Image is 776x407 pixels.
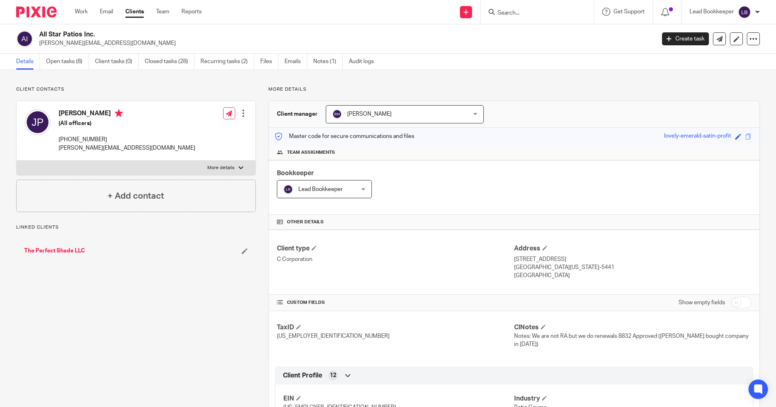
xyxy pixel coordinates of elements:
[156,8,169,16] a: Team
[200,54,254,70] a: Recurring tasks (2)
[145,54,194,70] a: Closed tasks (28)
[662,32,709,45] a: Create task
[277,110,318,118] h3: Client manager
[514,255,751,263] p: [STREET_ADDRESS]
[207,165,234,171] p: More details
[277,299,514,306] h4: CUSTOM FIELDS
[679,299,725,307] label: Show empty fields
[283,371,322,380] span: Client Profile
[16,86,256,93] p: Client contacts
[690,8,734,16] p: Lead Bookkeeper
[59,144,195,152] p: [PERSON_NAME][EMAIL_ADDRESS][DOMAIN_NAME]
[298,187,343,192] span: Lead Bookkeeper
[514,244,751,253] h4: Address
[115,109,123,117] i: Primary
[95,54,139,70] a: Client tasks (0)
[664,132,731,141] div: lovely-emerald-satin-profit
[59,119,195,127] h5: (All officers)
[39,30,528,39] h2: All Star Patios Inc.
[514,263,751,271] p: [GEOGRAPHIC_DATA][US_STATE]-5441
[285,54,307,70] a: Emails
[260,54,278,70] a: Files
[283,184,293,194] img: svg%3E
[16,54,40,70] a: Details
[330,371,336,379] span: 12
[275,132,414,140] p: Master code for secure communications and files
[614,9,645,15] span: Get Support
[277,244,514,253] h4: Client type
[125,8,144,16] a: Clients
[347,111,392,117] span: [PERSON_NAME]
[181,8,202,16] a: Reports
[287,149,335,156] span: Team assignments
[16,30,33,47] img: svg%3E
[514,271,751,280] p: [GEOGRAPHIC_DATA]
[39,39,650,47] p: [PERSON_NAME][EMAIL_ADDRESS][DOMAIN_NAME]
[738,6,751,19] img: svg%3E
[25,109,51,135] img: svg%3E
[59,136,195,144] p: [PHONE_NUMBER]
[287,219,324,225] span: Other details
[277,255,514,263] p: C Corporation
[24,247,85,255] a: The Perfect Shade LLC
[16,224,256,231] p: Linked clients
[514,333,749,347] span: Notes: We are not RA but we do renewals 8832 Approved ([PERSON_NAME] bought company in [DATE])
[268,86,760,93] p: More details
[514,394,745,403] h4: Industry
[313,54,343,70] a: Notes (1)
[100,8,113,16] a: Email
[16,6,57,17] img: Pixie
[497,10,569,17] input: Search
[46,54,89,70] a: Open tasks (8)
[108,190,164,202] h4: + Add contact
[75,8,88,16] a: Work
[283,394,514,403] h4: EIN
[59,109,195,119] h4: [PERSON_NAME]
[514,323,751,332] h4: ClNotes
[277,170,314,176] span: Bookkeeper
[277,333,390,339] span: [US_EMPLOYER_IDENTIFICATION_NUMBER]
[332,109,342,119] img: svg%3E
[277,323,514,332] h4: TaxID
[349,54,380,70] a: Audit logs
